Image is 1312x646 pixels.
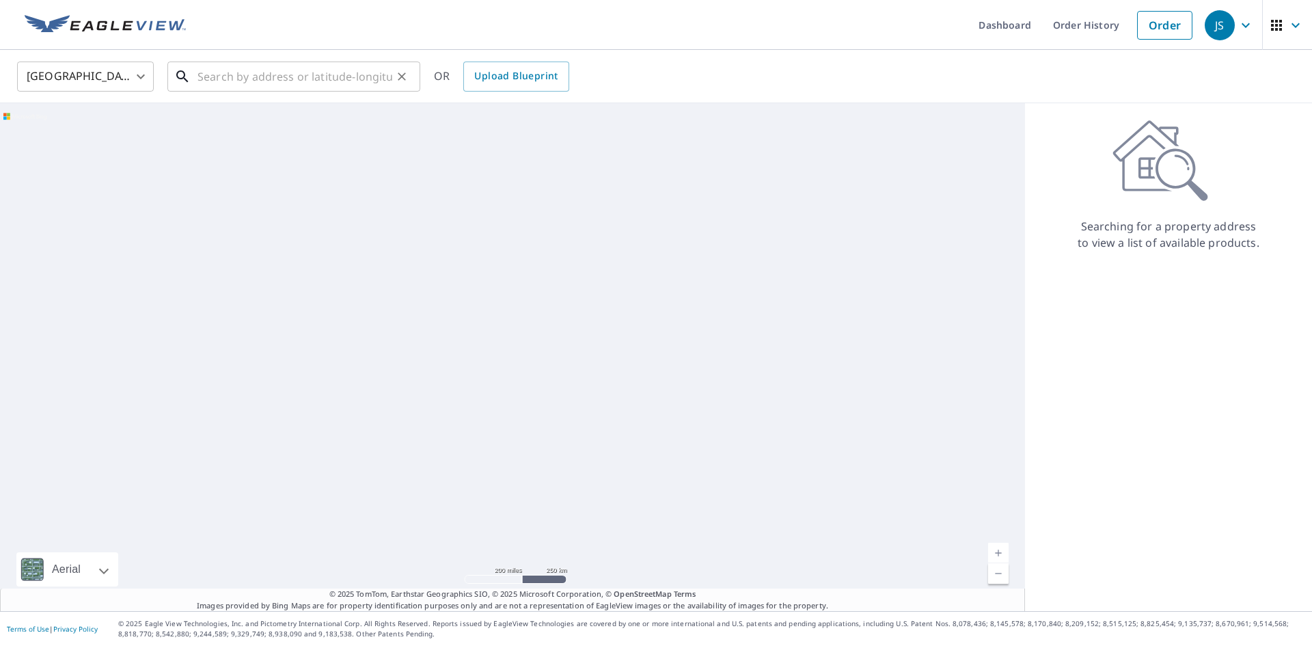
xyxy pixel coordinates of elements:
[474,68,558,85] span: Upload Blueprint
[7,625,98,633] p: |
[48,552,85,587] div: Aerial
[329,589,696,600] span: © 2025 TomTom, Earthstar Geographics SIO, © 2025 Microsoft Corporation, ©
[988,543,1009,563] a: Current Level 5, Zoom In
[16,552,118,587] div: Aerial
[53,624,98,634] a: Privacy Policy
[7,624,49,634] a: Terms of Use
[118,619,1305,639] p: © 2025 Eagle View Technologies, Inc. and Pictometry International Corp. All Rights Reserved. Repo...
[988,563,1009,584] a: Current Level 5, Zoom Out
[1077,218,1260,251] p: Searching for a property address to view a list of available products.
[463,62,569,92] a: Upload Blueprint
[197,57,392,96] input: Search by address or latitude-longitude
[17,57,154,96] div: [GEOGRAPHIC_DATA]
[434,62,569,92] div: OR
[1205,10,1235,40] div: JS
[614,589,671,599] a: OpenStreetMap
[392,67,411,86] button: Clear
[1137,11,1192,40] a: Order
[674,589,696,599] a: Terms
[25,15,186,36] img: EV Logo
